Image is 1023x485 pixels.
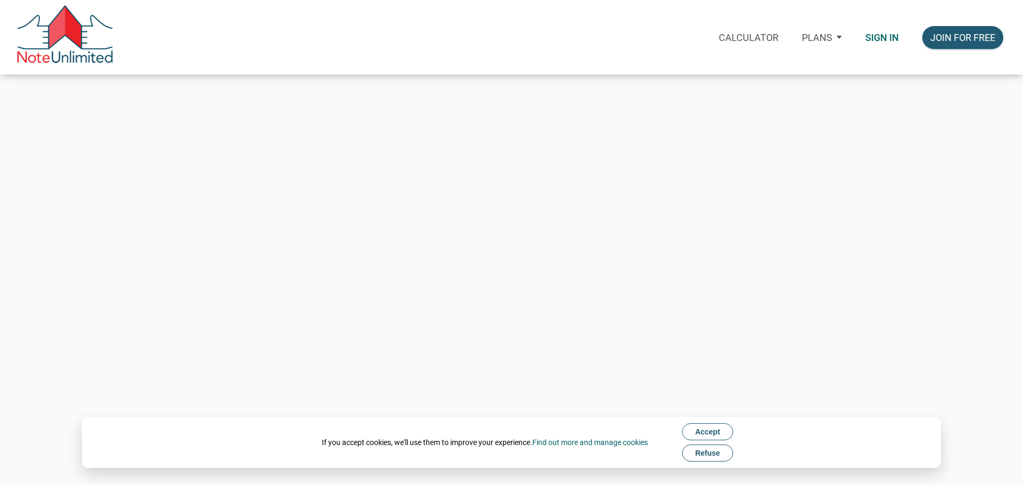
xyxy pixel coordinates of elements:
p: Plans [802,32,832,43]
div: If you accept cookies, we'll use them to improve your experience. [322,437,648,448]
button: Accept [682,423,734,440]
span: Refuse [695,449,720,457]
button: Join for free [922,26,1003,49]
p: Sign in [865,32,899,43]
button: Refuse [682,445,734,462]
a: Calculator [707,18,790,57]
button: Plans [790,18,854,56]
img: NoteUnlimited [16,5,114,69]
a: Find out more and manage cookies [532,438,648,447]
a: Join for free [911,18,1015,57]
a: Plans [790,18,854,57]
span: Accept [695,428,720,436]
div: Join for free [930,30,995,45]
p: Calculator [719,32,778,43]
a: Sign in [854,18,911,57]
